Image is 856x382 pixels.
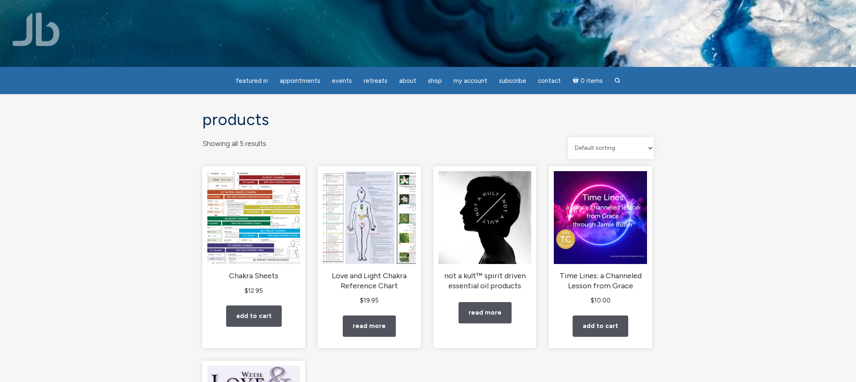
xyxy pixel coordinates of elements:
[573,315,628,337] a: Add to cart: “Time Lines: a Channeled Lesson from Grace”
[554,271,647,291] h2: Time Lines: a Channeled Lesson from Grace
[453,77,487,85] span: My Account
[568,137,654,159] select: Shop order
[207,171,300,296] a: Chakra Sheets $12.95
[236,77,268,85] span: featured in
[533,73,566,89] a: Contact
[231,73,273,89] a: featured in
[448,73,492,89] a: My Account
[343,315,396,337] a: Read more about “Love and Light Chakra Reference Chart”
[275,73,325,89] a: Appointments
[459,302,512,323] a: Read more about “not a kult™ spirit driven essential oil products”
[327,73,357,89] a: Events
[359,73,392,89] a: Retreats
[245,287,248,295] span: $
[280,77,320,85] span: Appointments
[323,271,415,291] h2: Love and Light Chakra Reference Chart
[323,171,415,306] a: Love and Light Chakra Reference Chart $19.95
[591,297,594,304] span: $
[364,77,387,85] span: Retreats
[554,171,647,306] a: Time Lines: a Channeled Lesson from Grace $10.00
[360,297,379,304] bdi: 19.95
[438,171,531,291] a: not a kult™ spirit driven essential oil products
[499,77,526,85] span: Subscribe
[428,77,442,85] span: Shop
[207,271,300,281] h2: Chakra Sheets
[332,77,352,85] span: Events
[554,171,647,264] img: Time Lines: a Channeled Lesson from Grace
[360,297,364,304] span: $
[399,77,416,85] span: About
[538,77,561,85] span: Contact
[591,297,611,304] bdi: 10.00
[202,137,266,150] p: Showing all 5 results
[568,72,608,89] a: Cart0 items
[202,111,654,129] h1: Products
[226,305,282,327] a: Add to cart: “Chakra Sheets”
[438,171,531,264] img: not a kult™ spirit driven essential oil products
[323,171,415,264] img: Love and Light Chakra Reference Chart
[394,73,421,89] a: About
[581,78,603,84] span: 0 items
[207,171,300,264] img: Chakra Sheets
[423,73,447,89] a: Shop
[573,77,581,85] i: Cart
[13,13,60,46] img: Jamie Butler. The Everyday Medium
[438,271,531,291] h2: not a kult™ spirit driven essential oil products
[245,287,263,295] bdi: 12.95
[494,73,531,89] a: Subscribe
